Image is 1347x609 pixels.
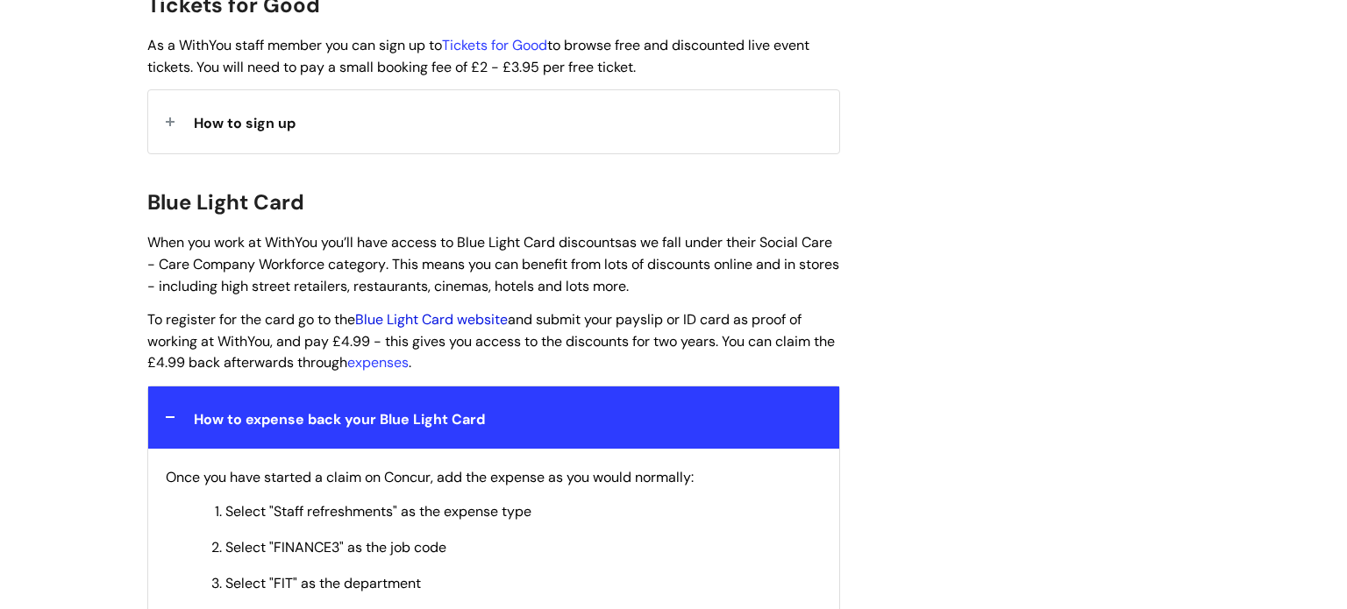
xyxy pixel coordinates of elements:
[147,233,839,295] span: When you work at WithYou you’ll have access to Blue Light Card discounts . This means you can ben...
[194,410,485,428] span: How to expense back your Blue Light Card
[355,310,508,329] a: Blue Light Card website
[147,233,832,273] span: as we fall under their Social Care - Care Company Workforce category
[442,36,547,54] a: Tickets for Good
[147,188,304,216] span: Blue Light Card
[166,468,694,486] span: Once you have started a claim on Concur, add the expense as you would normally:
[225,502,531,520] span: Select "Staff refreshments" as the expense type
[147,310,835,372] span: To register for the card go to the and submit your payslip or ID card as proof of working at With...
[147,36,809,76] span: As a WithYou staff member you can sign up to to browse free and discounted live event tickets. Yo...
[347,353,409,372] a: expenses
[194,114,296,132] span: How to sign up
[225,574,421,592] span: Select "FIT" as the department
[225,538,446,556] span: Select "FINANCE3" as the job code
